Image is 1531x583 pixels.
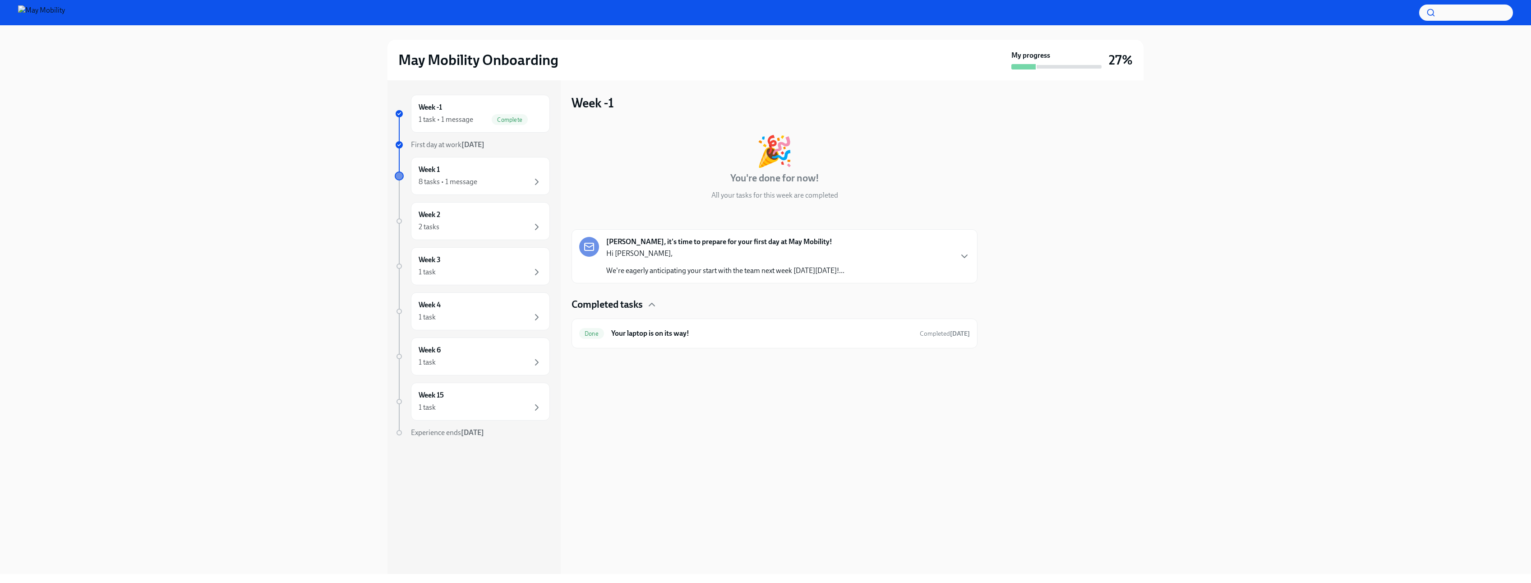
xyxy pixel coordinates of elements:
[1011,51,1050,60] strong: My progress
[711,190,838,200] p: All your tasks for this week are completed
[419,102,442,112] h6: Week -1
[579,330,604,337] span: Done
[572,298,643,311] h4: Completed tasks
[920,329,970,338] span: August 7th, 2025 09:30
[18,5,65,20] img: May Mobility
[395,247,550,285] a: Week 31 task
[1109,52,1133,68] h3: 27%
[572,95,614,111] h3: Week -1
[492,116,528,123] span: Complete
[419,222,439,232] div: 2 tasks
[950,330,970,338] strong: [DATE]
[461,428,484,437] strong: [DATE]
[419,403,436,412] div: 1 task
[606,249,844,259] p: Hi [PERSON_NAME],
[395,140,550,150] a: First day at work[DATE]
[419,357,436,367] div: 1 task
[395,157,550,195] a: Week 18 tasks • 1 message
[398,51,558,69] h2: May Mobility Onboarding
[395,383,550,421] a: Week 151 task
[395,202,550,240] a: Week 22 tasks
[395,338,550,375] a: Week 61 task
[395,95,550,133] a: Week -11 task • 1 messageComplete
[411,428,484,437] span: Experience ends
[419,177,477,187] div: 8 tasks • 1 message
[419,390,444,400] h6: Week 15
[411,140,484,149] span: First day at work
[606,266,844,276] p: We're eagerly anticipating your start with the team next week [DATE][DATE]!...
[756,136,793,166] div: 🎉
[419,267,436,277] div: 1 task
[395,292,550,330] a: Week 41 task
[611,329,913,338] h6: Your laptop is on its way!
[419,115,473,125] div: 1 task • 1 message
[606,237,832,247] strong: [PERSON_NAME], it's time to prepare for your first day at May Mobility!
[419,255,441,265] h6: Week 3
[920,330,970,338] span: Completed
[572,298,978,311] div: Completed tasks
[579,326,970,341] a: DoneYour laptop is on its way!Completed[DATE]
[461,140,484,149] strong: [DATE]
[419,300,441,310] h6: Week 4
[419,165,440,175] h6: Week 1
[419,210,440,220] h6: Week 2
[730,171,819,185] h4: You're done for now!
[419,312,436,322] div: 1 task
[419,345,441,355] h6: Week 6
